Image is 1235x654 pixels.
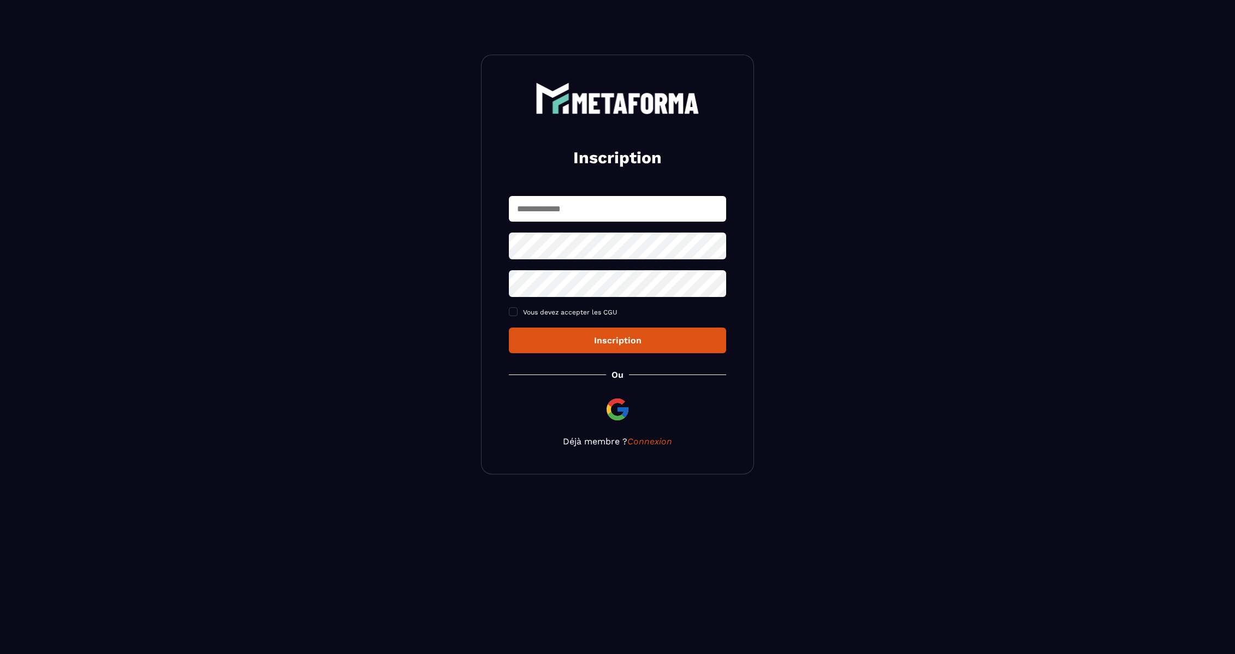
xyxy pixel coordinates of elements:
[509,436,726,447] p: Déjà membre ?
[518,335,717,346] div: Inscription
[627,436,672,447] a: Connexion
[523,308,618,316] span: Vous devez accepter les CGU
[611,370,624,380] p: Ou
[522,147,713,169] h2: Inscription
[509,328,726,353] button: Inscription
[604,396,631,423] img: google
[509,82,726,114] a: logo
[536,82,699,114] img: logo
